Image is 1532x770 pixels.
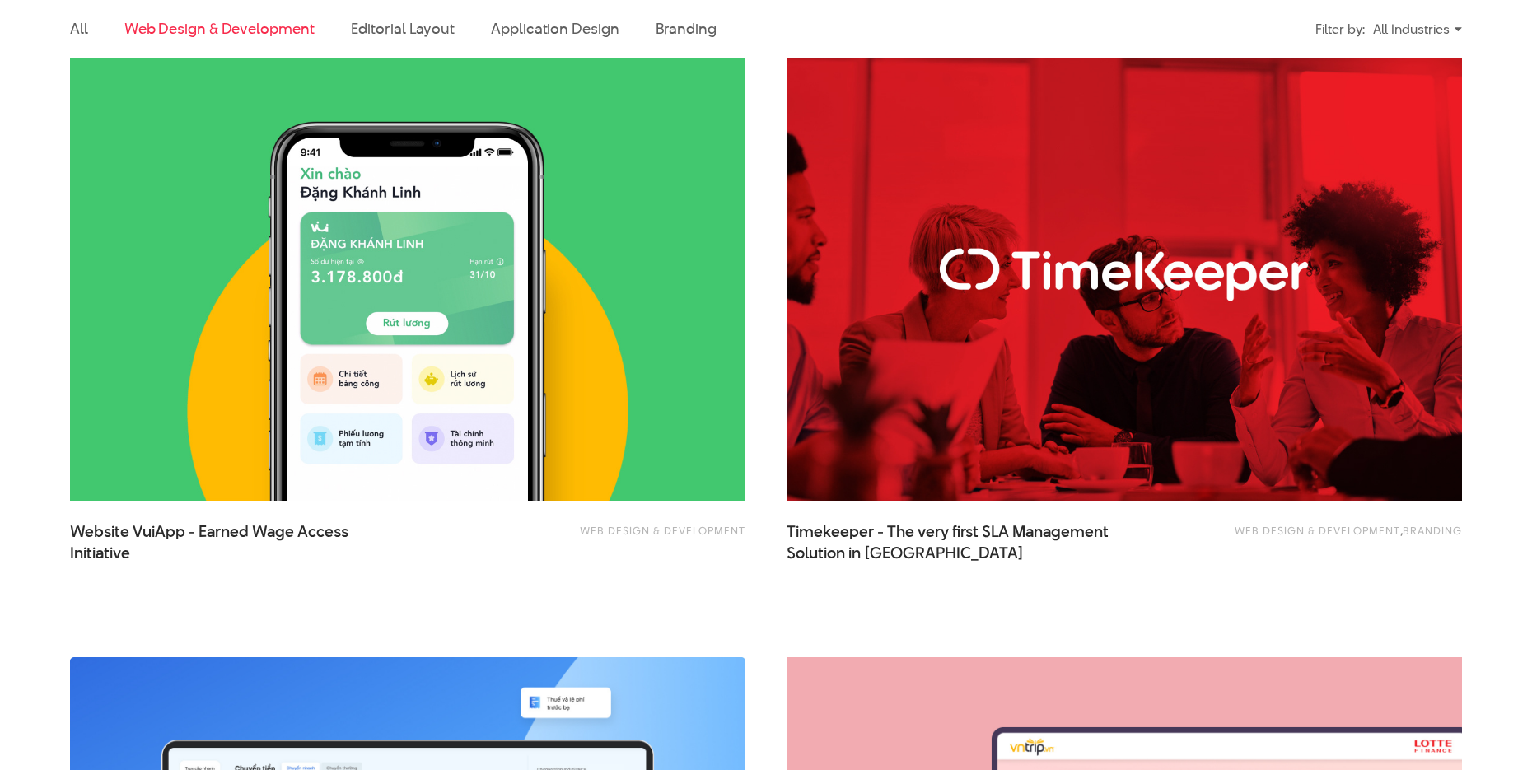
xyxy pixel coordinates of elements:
a: Timekeeper - The very first SLA ManagementSolution in [GEOGRAPHIC_DATA] [787,521,1116,562]
a: Web Design & Development [124,18,315,39]
span: Timekeeper - The very first SLA Management [787,521,1116,562]
span: Solution in [GEOGRAPHIC_DATA] [787,543,1024,564]
div: All Industries [1373,15,1462,44]
img: Timekeeper - Giải pháp đo lường chất lượng dịch vu [787,49,1462,501]
span: Website VuiApp - Earned Wage Access [70,521,399,562]
a: Website VuiApp - Earned Wage AccessInitiative [70,521,399,562]
a: Branding [1403,523,1462,538]
a: Web Design & Development [580,523,745,538]
a: Branding [656,18,717,39]
a: Web Design & Development [1235,523,1400,538]
a: All [70,18,88,39]
span: Initiative [70,543,130,564]
img: website VuiApp - Sáng kiến chi lương linh hoạt [70,49,745,501]
a: Application Design [491,18,619,39]
div: Filter by: [1315,15,1365,44]
a: Editorial Layout [351,18,455,39]
div: , [1192,521,1462,554]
